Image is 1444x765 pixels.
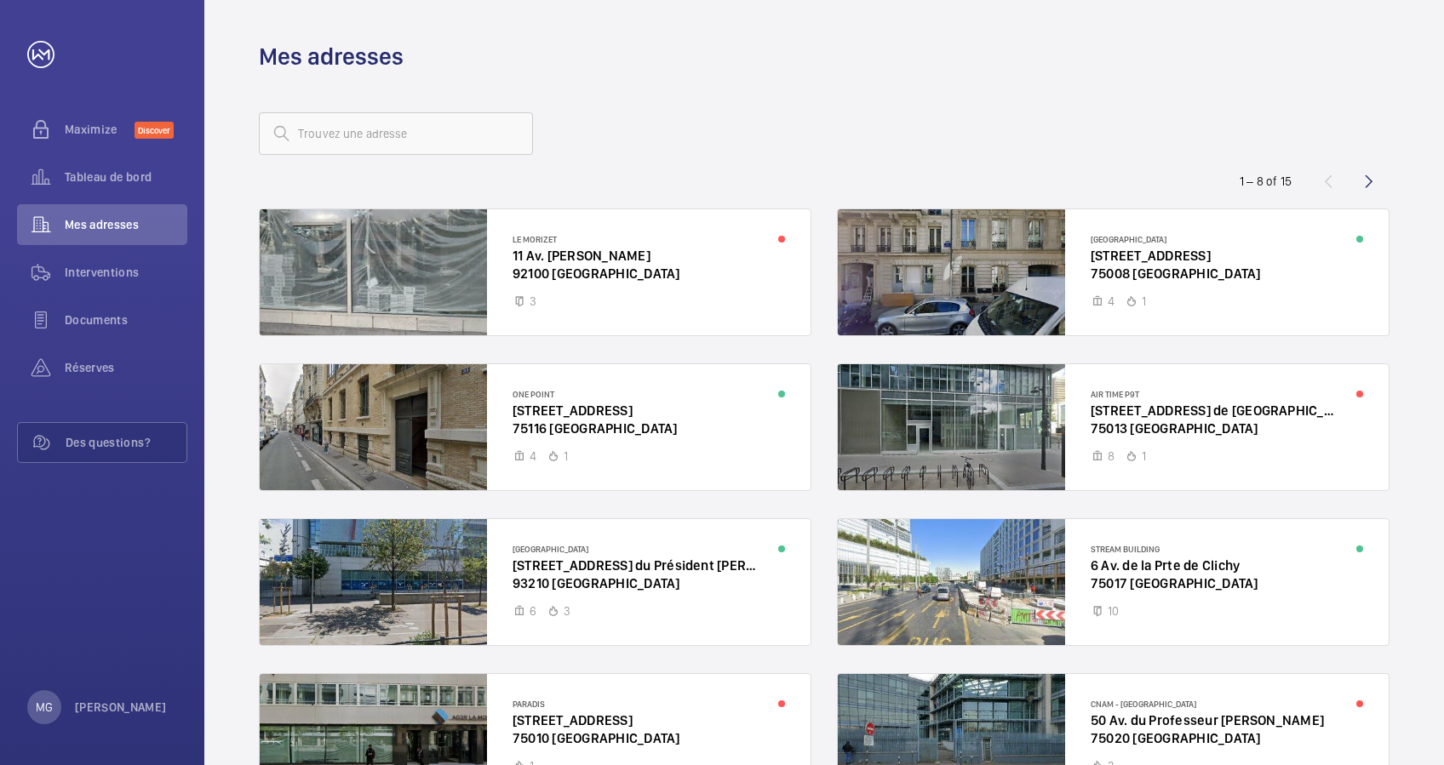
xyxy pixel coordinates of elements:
[65,264,187,281] span: Interventions
[75,699,167,716] p: [PERSON_NAME]
[259,41,404,72] h1: Mes adresses
[65,121,135,138] span: Maximize
[36,699,53,716] p: MG
[65,168,187,186] span: Tableau de bord
[135,122,174,139] span: Discover
[65,311,187,328] span: Documents
[1240,173,1292,190] div: 1 – 8 of 15
[66,434,186,451] span: Des questions?
[259,112,533,155] input: Trouvez une adresse
[65,359,187,376] span: Réserves
[65,216,187,233] span: Mes adresses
